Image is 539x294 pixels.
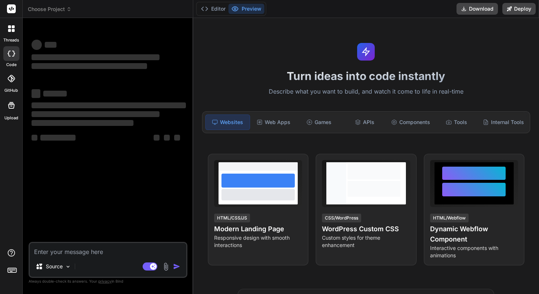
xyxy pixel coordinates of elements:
[342,115,386,130] div: APIs
[32,120,133,126] span: ‌
[162,262,170,271] img: attachment
[322,234,410,249] p: Custom styles for theme enhancement
[32,54,159,60] span: ‌
[198,69,535,83] h1: Turn ideas into code instantly
[32,102,186,108] span: ‌
[32,135,37,141] span: ‌
[164,135,170,141] span: ‌
[4,87,18,94] label: GitHub
[198,87,535,97] p: Describe what you want to build, and watch it come to life in real-time
[430,244,518,259] p: Interactive components with animations
[32,40,42,50] span: ‌
[456,3,498,15] button: Download
[214,214,250,222] div: HTML/CSS/JS
[322,224,410,234] h4: WordPress Custom CSS
[28,6,71,13] span: Choose Project
[154,135,159,141] span: ‌
[29,278,187,285] p: Always double-check its answers. Your in Bind
[228,4,264,14] button: Preview
[98,279,111,283] span: privacy
[40,135,76,141] span: ‌
[388,115,433,130] div: Components
[502,3,536,15] button: Deploy
[297,115,341,130] div: Games
[322,214,361,222] div: CSS/WordPress
[4,115,18,121] label: Upload
[46,263,63,270] p: Source
[65,264,71,270] img: Pick Models
[434,115,478,130] div: Tools
[45,42,56,48] span: ‌
[32,111,159,117] span: ‌
[480,115,527,130] div: Internal Tools
[32,63,147,69] span: ‌
[32,89,40,98] span: ‌
[430,224,518,244] h4: Dynamic Webflow Component
[6,62,16,68] label: code
[3,37,19,43] label: threads
[198,4,228,14] button: Editor
[430,214,469,222] div: HTML/Webflow
[174,135,180,141] span: ‌
[173,263,180,270] img: icon
[214,224,302,234] h4: Modern Landing Page
[252,115,296,130] div: Web Apps
[43,91,67,97] span: ‌
[205,115,250,130] div: Websites
[214,234,302,249] p: Responsive design with smooth interactions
